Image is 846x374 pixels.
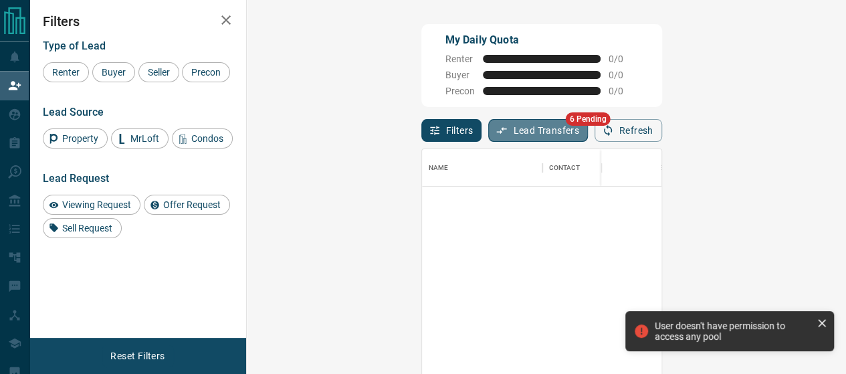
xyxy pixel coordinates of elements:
span: Buyer [97,67,130,78]
div: Property [43,128,108,149]
span: Type of Lead [43,39,106,52]
div: Buyer [92,62,135,82]
div: Renter [43,62,89,82]
span: Seller [143,67,175,78]
p: My Daily Quota [445,32,638,48]
span: Property [58,133,103,144]
span: Precon [445,86,475,96]
span: Sell Request [58,223,117,233]
span: Buyer [445,70,475,80]
div: Contact [549,149,580,187]
span: MrLoft [126,133,164,144]
div: Viewing Request [43,195,140,215]
span: Condos [187,133,228,144]
div: MrLoft [111,128,169,149]
span: Lead Request [43,172,109,185]
h2: Filters [43,13,233,29]
div: Sell Request [43,218,122,238]
button: Reset Filters [102,345,173,367]
span: 6 Pending [565,112,610,126]
div: Name [422,149,542,187]
span: 0 / 0 [609,70,638,80]
span: Renter [47,67,84,78]
span: Lead Source [43,106,104,118]
div: Offer Request [144,195,230,215]
button: Lead Transfers [488,119,588,142]
span: Viewing Request [58,199,136,210]
div: User doesn't have permission to access any pool [655,320,811,342]
span: 0 / 0 [609,86,638,96]
button: Refresh [595,119,662,142]
span: Precon [187,67,225,78]
div: Precon [182,62,230,82]
span: Offer Request [158,199,225,210]
span: Renter [445,54,475,64]
div: Name [429,149,449,187]
button: Filters [421,119,482,142]
div: Contact [542,149,649,187]
div: Condos [172,128,233,149]
span: 0 / 0 [609,54,638,64]
div: Seller [138,62,179,82]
